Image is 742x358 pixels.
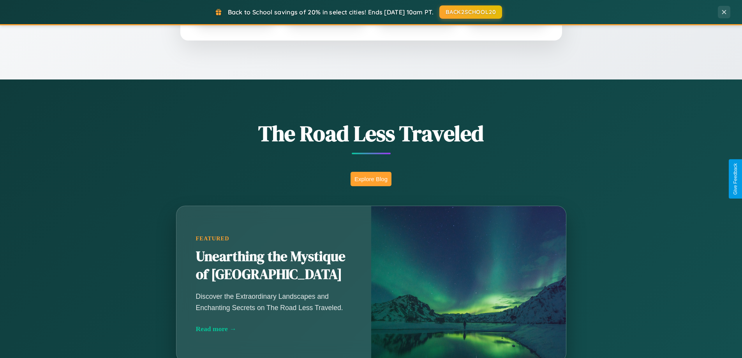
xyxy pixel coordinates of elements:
[137,118,605,148] h1: The Road Less Traveled
[351,172,391,186] button: Explore Blog
[196,291,352,313] p: Discover the Extraordinary Landscapes and Enchanting Secrets on The Road Less Traveled.
[196,248,352,284] h2: Unearthing the Mystique of [GEOGRAPHIC_DATA]
[196,235,352,242] div: Featured
[733,163,738,195] div: Give Feedback
[196,325,352,333] div: Read more →
[228,8,434,16] span: Back to School savings of 20% in select cities! Ends [DATE] 10am PT.
[439,5,502,19] button: BACK2SCHOOL20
